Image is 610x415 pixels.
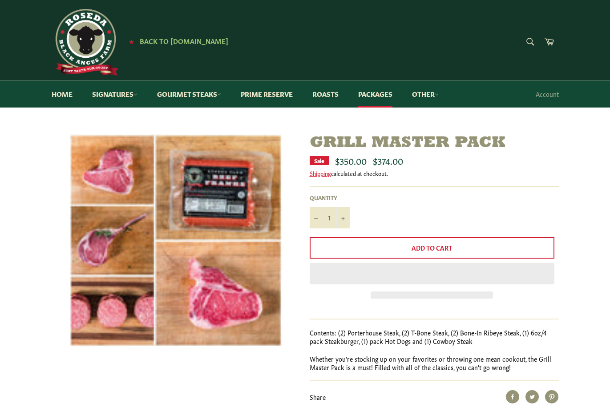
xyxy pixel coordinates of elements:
span: Share [310,392,326,401]
a: Home [43,80,81,108]
label: Quantity [310,194,350,201]
a: Gourmet Steaks [148,80,230,108]
div: calculated at checkout. [310,169,559,177]
a: Account [531,81,563,107]
a: Prime Reserve [232,80,302,108]
div: Sale [310,156,329,165]
p: Contents: (2) Porterhouse Steak, (2) T-Bone Steak, (2) Bone-In Ribeye Steak, (1) 6oz/4 pack Steak... [310,328,559,346]
a: Shipping [310,169,331,177]
button: Add to Cart [310,237,554,259]
a: Other [403,80,448,108]
a: ★ Back to [DOMAIN_NAME] [125,38,228,45]
a: Packages [349,80,401,108]
s: $374.00 [373,154,403,167]
img: Roseda Beef [52,9,118,76]
button: Increase item quantity by one [336,207,350,228]
a: Roasts [303,80,347,108]
h1: Grill Master Pack [310,134,559,153]
span: ★ [129,38,134,45]
span: Add to Cart [412,243,452,252]
span: Back to [DOMAIN_NAME] [140,36,228,45]
img: Grill Master Pack [70,134,282,347]
button: Reduce item quantity by one [310,207,323,228]
p: Whether you're stocking up on your favorites or throwing one mean cookout, the Grill Master Pack ... [310,355,559,372]
span: $350.00 [335,154,367,167]
a: Signatures [83,80,146,108]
